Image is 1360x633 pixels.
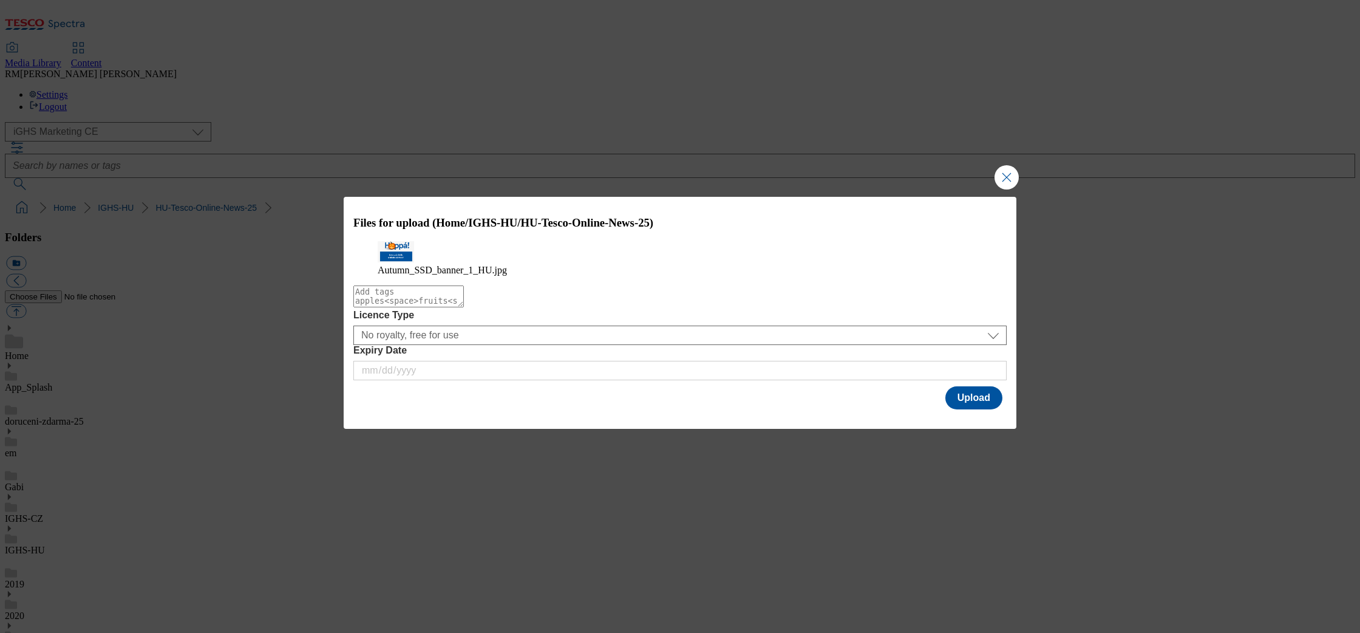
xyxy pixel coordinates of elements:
div: Modal [344,197,1016,429]
button: Close Modal [994,165,1019,190]
label: Expiry Date [353,345,1007,356]
img: preview [378,241,414,262]
button: Upload [945,386,1002,409]
h3: Files for upload (Home/IGHS-HU/HU-Tesco-Online-News-25) [353,216,1007,230]
label: Licence Type [353,310,1007,321]
figcaption: Autumn_SSD_banner_1_HU.jpg [378,265,982,276]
